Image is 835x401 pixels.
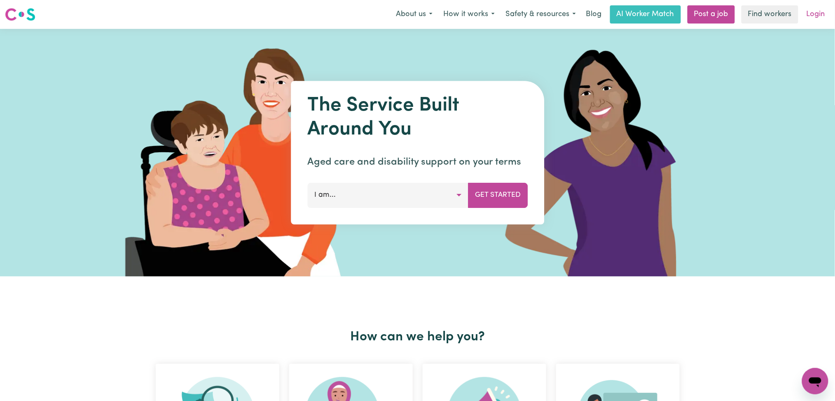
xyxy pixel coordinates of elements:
button: Get Started [468,183,528,208]
button: I am... [307,183,468,208]
a: Post a job [688,5,735,24]
button: About us [391,6,438,23]
h1: The Service Built Around You [307,94,528,142]
h2: How can we help you? [151,329,685,345]
a: Careseekers logo [5,5,35,24]
a: Find workers [741,5,798,24]
button: Safety & resources [500,6,581,23]
img: Careseekers logo [5,7,35,22]
a: AI Worker Match [610,5,681,24]
iframe: Button to launch messaging window [802,368,828,394]
button: How it works [438,6,500,23]
a: Blog [581,5,607,24]
p: Aged care and disability support on your terms [307,155,528,170]
a: Login [802,5,830,24]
